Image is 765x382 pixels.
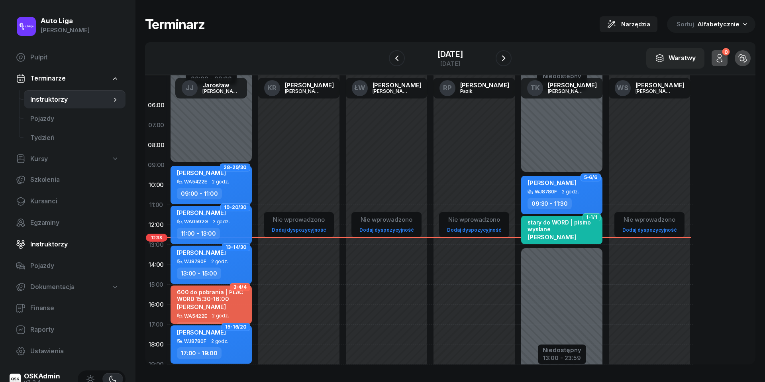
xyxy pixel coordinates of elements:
div: [PERSON_NAME] [202,89,241,94]
span: Raporty [30,325,119,335]
div: 15:00 [145,275,167,295]
div: 16:00 [145,295,167,315]
a: Dokumentacja [10,278,126,296]
div: WA5422E [184,179,207,184]
span: 2 godz. [212,313,229,319]
span: [PERSON_NAME] [528,179,577,187]
a: Dodaj dyspozycyjność [269,225,329,234]
button: Nie wprowadzonoDodaj dyspozycyjność [356,213,417,236]
button: Narzędzia [600,16,657,32]
span: 2 godz. [211,259,228,264]
a: ŁW[PERSON_NAME][PERSON_NAME] [345,78,428,98]
div: [PERSON_NAME] [636,89,674,94]
button: Nie wprowadzonoDodaj dyspozycyjność [619,213,680,236]
a: RP[PERSON_NAME]Pazik [433,78,516,98]
a: Pojazdy [24,109,126,128]
div: Niedostępny [543,347,581,353]
span: TK [530,85,540,91]
span: Pojazdy [30,114,119,124]
div: Nie wprowadzono [356,215,417,225]
span: [PERSON_NAME] [177,169,226,177]
span: 12:38 [146,234,167,242]
span: Alfabetycznie [697,20,739,28]
a: Dodaj dyspozycyjność [619,225,680,234]
div: 07:00 [145,115,167,135]
a: Szkolenia [10,170,126,189]
span: WS [617,85,628,91]
a: Finanse [10,299,126,318]
div: [DATE] [437,50,463,58]
button: Nie wprowadzonoDodaj dyspozycyjność [269,213,329,236]
a: Raporty [10,320,126,339]
span: Egzaminy [30,218,119,228]
div: 600 do pobrania | PLAC WORD 15:30-16:00 [177,289,247,302]
div: WA5422E [184,313,207,319]
div: Nie wprowadzono [444,215,504,225]
h1: Terminarz [145,17,205,32]
div: WJ8780F [184,339,206,344]
div: [PERSON_NAME] [373,82,422,88]
span: Kursanci [30,196,119,207]
div: 10:00 [145,175,167,195]
div: Nie wprowadzono [619,215,680,225]
a: Tydzień [24,128,126,148]
div: 09:00 - 11:00 [177,188,222,199]
span: Instruktorzy [30,95,111,105]
span: Pojazdy [30,261,119,271]
span: 2 godz. [213,219,230,224]
div: 18:00 [145,335,167,354]
div: [PERSON_NAME] [548,82,597,88]
div: WJ8780F [535,244,557,249]
span: KR [267,85,277,91]
a: Terminarze [10,69,126,88]
div: 17:00 [145,315,167,335]
div: 15:00 - 17:00 [177,322,221,333]
a: Instruktorzy [24,90,126,109]
div: 11:00 [145,195,167,215]
div: [PERSON_NAME] [373,89,411,94]
div: 13:00 [145,235,167,255]
div: 0 [722,48,730,56]
div: 13:00 - 23:59 [543,353,581,361]
span: ŁW [354,85,365,91]
button: 0 [712,50,728,66]
a: Pojazdy [10,256,126,276]
div: [PERSON_NAME] [636,82,685,88]
span: Narzędzia [621,20,650,29]
a: KR[PERSON_NAME][PERSON_NAME] [258,78,340,98]
div: Nie wprowadzono [269,215,329,225]
button: Warstwy [646,48,704,69]
div: [PERSON_NAME] [285,89,323,94]
button: Sortuj Alfabetycznie [667,16,755,33]
div: 13:00 - 15:00 [177,268,221,279]
a: Egzaminy [10,213,126,232]
a: Dodaj dyspozycyjność [356,225,417,234]
span: Finanse [30,303,119,313]
span: 2 godz. [562,189,579,195]
div: 08:00 [145,135,167,155]
a: Kursy [10,150,126,168]
a: Dodaj dyspozycyjność [444,225,504,234]
a: Ustawienia [10,342,126,361]
span: 1g 30m [562,243,579,249]
div: 17:00 - 19:00 [177,347,222,359]
div: WJ8780F [184,259,206,264]
div: OSKAdmin [24,373,60,380]
div: [DATE] [437,61,463,67]
button: Niedostępny13:00 - 23:59 [543,345,581,363]
div: Warstwy [655,53,696,63]
a: TK[PERSON_NAME][PERSON_NAME] [521,78,603,98]
a: Instruktorzy [10,235,126,254]
div: [PERSON_NAME] [285,82,334,88]
div: [PERSON_NAME] [460,82,509,88]
span: Terminarze [30,73,65,84]
div: [PERSON_NAME] [41,25,90,35]
span: 15-16/20 [225,326,247,328]
span: Instruktorzy [30,239,119,250]
span: [PERSON_NAME] [177,303,226,311]
span: 19-20/30 [224,207,247,208]
div: Auto Liga [41,18,90,24]
span: Tydzień [30,133,119,143]
span: JJ [186,85,194,91]
span: 5-6/6 [584,177,597,178]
